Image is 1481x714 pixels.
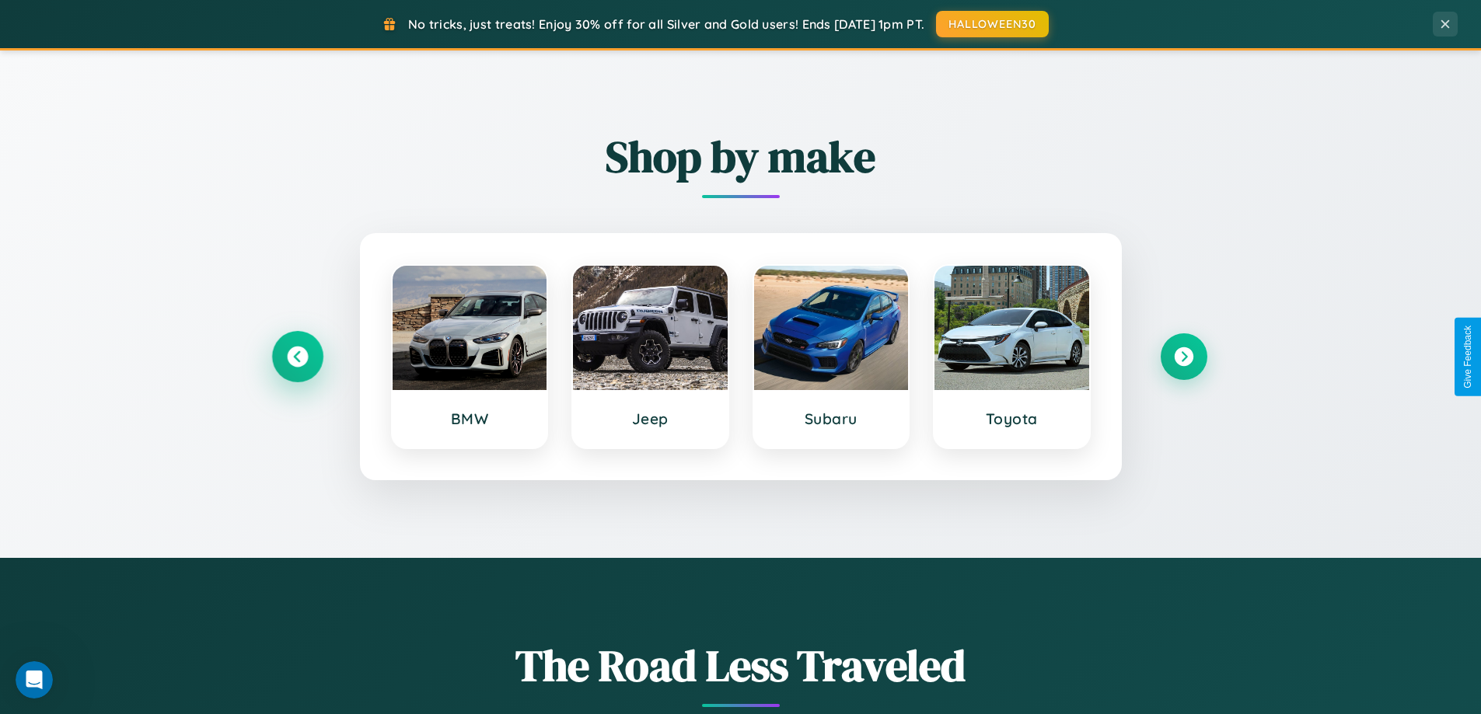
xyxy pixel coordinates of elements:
[1462,326,1473,388] div: Give Feedback
[274,636,1207,695] h1: The Road Less Traveled
[770,409,893,428] h3: Subaru
[16,661,53,698] iframe: Intercom live chat
[408,16,924,32] span: No tricks, just treats! Enjoy 30% off for all Silver and Gold users! Ends [DATE] 1pm PT.
[274,127,1207,186] h2: Shop by make
[950,409,1074,428] h3: Toyota
[408,409,532,428] h3: BMW
[936,11,1049,37] button: HALLOWEEN30
[589,409,712,428] h3: Jeep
